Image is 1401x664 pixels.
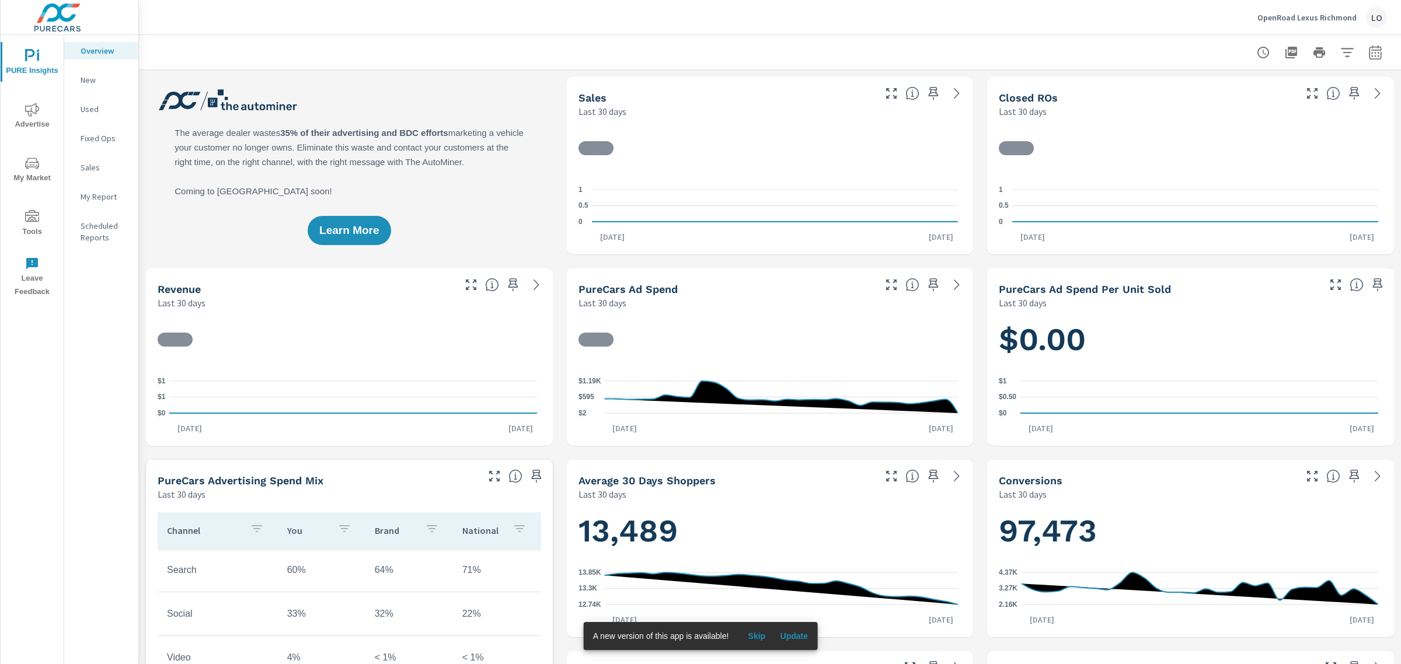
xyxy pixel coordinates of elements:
[593,631,729,641] span: A new version of this app is available!
[158,393,166,401] text: $1
[924,467,943,485] span: Save this to your personalized report
[64,159,138,176] div: Sales
[462,525,503,536] p: National
[158,487,205,501] p: Last 30 days
[999,377,1007,385] text: $1
[780,631,808,641] span: Update
[64,188,138,205] div: My Report
[578,474,716,487] h5: Average 30 Days Shoppers
[921,231,961,243] p: [DATE]
[1350,278,1364,292] span: Average cost of advertising per each vehicle sold at the dealer over the selected date range. The...
[169,422,210,434] p: [DATE]
[999,585,1017,593] text: 3.27K
[578,511,962,551] h1: 13,489
[775,627,813,645] button: Update
[924,275,943,294] span: Save this to your personalized report
[485,278,499,292] span: Total sales revenue over the selected date range. [Source: This data is sourced from the dealer’s...
[1022,614,1062,625] p: [DATE]
[64,42,138,60] div: Overview
[999,600,1017,609] text: 2.16K
[1341,422,1382,434] p: [DATE]
[81,132,129,144] p: Fixed Ops
[947,275,966,294] a: See more details in report
[921,422,961,434] p: [DATE]
[578,92,607,104] h5: Sales
[365,599,453,628] td: 32%
[158,409,166,417] text: $0
[158,599,278,628] td: Social
[743,631,771,641] span: Skip
[278,599,365,628] td: 33%
[999,92,1058,104] h5: Closed ROs
[947,84,966,103] a: See more details in report
[508,469,522,483] span: This table looks at how you compare to the amount of budget you spend per channel as opposed to y...
[578,393,594,401] text: $595
[905,469,919,483] span: A rolling 30 day total of daily Shoppers on the dealership website, averaged over the selected da...
[921,614,961,625] p: [DATE]
[462,275,480,294] button: Make Fullscreen
[1303,467,1322,485] button: Make Fullscreen
[485,467,504,485] button: Make Fullscreen
[1368,275,1387,294] span: Save this to your personalized report
[578,218,583,226] text: 0
[1,35,64,303] div: nav menu
[287,525,328,536] p: You
[167,525,241,536] p: Channel
[882,84,901,103] button: Make Fullscreen
[578,600,601,609] text: 12.74K
[905,86,919,100] span: Number of vehicles sold by the dealership over the selected date range. [Source: This data is sou...
[578,377,601,385] text: $1.19K
[81,103,129,115] p: Used
[999,218,1003,226] text: 0
[578,104,626,118] p: Last 30 days
[158,377,166,385] text: $1
[1345,84,1364,103] span: Save this to your personalized report
[1366,7,1387,28] div: LO
[4,257,60,299] span: Leave Feedback
[578,283,678,295] h5: PureCars Ad Spend
[527,275,546,294] a: See more details in report
[999,283,1171,295] h5: PureCars Ad Spend Per Unit Sold
[1012,231,1053,243] p: [DATE]
[1326,469,1340,483] span: The number of dealer-specified goals completed by a visitor. [Source: This data is provided by th...
[1364,41,1387,64] button: Select Date Range
[1326,275,1345,294] button: Make Fullscreen
[4,210,60,239] span: Tools
[365,555,453,585] td: 64%
[1303,84,1322,103] button: Make Fullscreen
[500,422,541,434] p: [DATE]
[738,627,775,645] button: Skip
[604,614,645,625] p: [DATE]
[527,467,546,485] span: Save this to your personalized report
[999,104,1047,118] p: Last 30 days
[81,220,129,243] p: Scheduled Reports
[453,599,541,628] td: 22%
[1345,467,1364,485] span: Save this to your personalized report
[905,278,919,292] span: Total cost of media for all PureCars channels for the selected dealership group over the selected...
[158,474,323,487] h5: PureCars Advertising Spend Mix
[81,74,129,86] p: New
[578,568,601,576] text: 13.85K
[158,296,205,310] p: Last 30 days
[999,487,1047,501] p: Last 30 days
[1257,12,1357,23] p: OpenRoad Lexus Richmond
[578,186,583,194] text: 1
[999,202,1009,210] text: 0.5
[4,156,60,185] span: My Market
[1368,84,1387,103] a: See more details in report
[81,162,129,173] p: Sales
[1020,422,1061,434] p: [DATE]
[999,568,1017,576] text: 4.37K
[1341,614,1382,625] p: [DATE]
[999,320,1382,359] h1: $0.00
[504,275,522,294] span: Save this to your personalized report
[1280,41,1303,64] button: "Export Report to PDF"
[578,202,588,210] text: 0.5
[1326,86,1340,100] span: Number of Repair Orders Closed by the selected dealership group over the selected time range. [So...
[1336,41,1359,64] button: Apply Filters
[947,467,966,485] a: See more details in report
[578,409,587,417] text: $2
[882,275,901,294] button: Make Fullscreen
[453,555,541,585] td: 71%
[1368,467,1387,485] a: See more details in report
